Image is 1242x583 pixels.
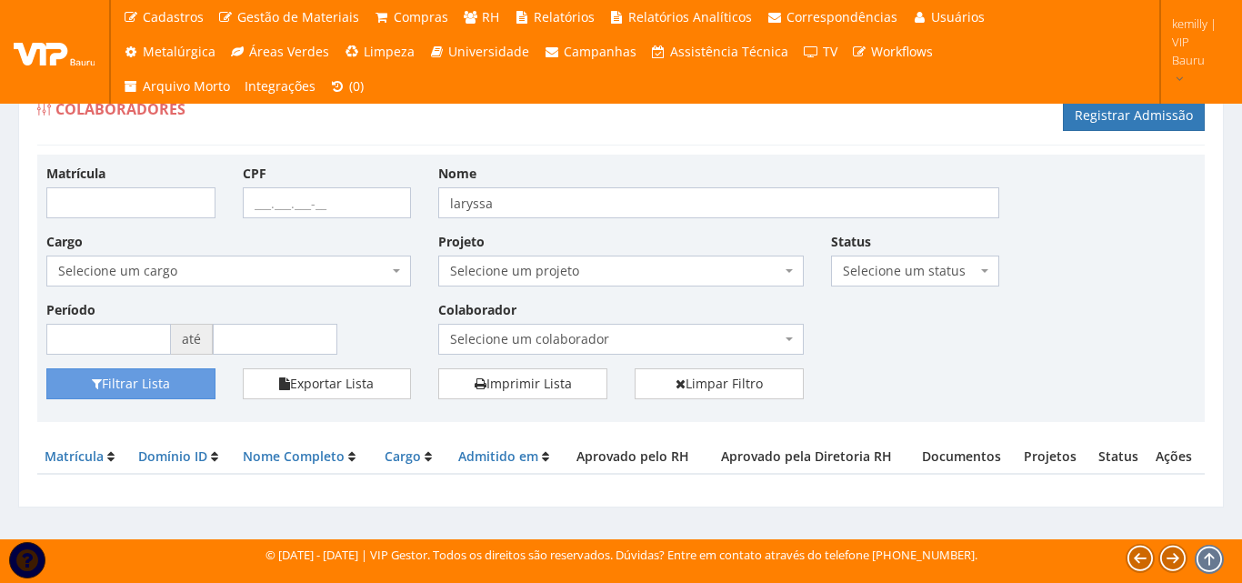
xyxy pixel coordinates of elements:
[249,43,329,60] span: Áreas Verdes
[438,368,607,399] a: Imprimir Lista
[243,368,412,399] button: Exportar Lista
[1148,440,1205,474] th: Ações
[450,330,780,348] span: Selecione um colaborador
[243,165,266,183] label: CPF
[171,324,213,355] span: até
[458,447,538,465] a: Admitido em
[243,447,345,465] a: Nome Completo
[323,69,372,104] a: (0)
[115,69,237,104] a: Arquivo Morto
[46,301,95,319] label: Período
[871,43,933,60] span: Workflows
[46,368,215,399] button: Filtrar Lista
[14,38,95,65] img: logo
[143,43,215,60] span: Metalúrgica
[1172,15,1218,69] span: kemilly | VIP Bauru
[534,8,595,25] span: Relatórios
[670,43,788,60] span: Assistência Técnica
[143,8,204,25] span: Cadastros
[58,262,388,280] span: Selecione um cargo
[45,447,104,465] a: Matrícula
[438,256,803,286] span: Selecione um projeto
[46,233,83,251] label: Cargo
[115,35,223,69] a: Metalúrgica
[704,440,909,474] th: Aprovado pela Diretoria RH
[635,368,804,399] a: Limpar Filtro
[1063,100,1205,131] a: Registrar Admissão
[931,8,985,25] span: Usuários
[448,43,529,60] span: Universidade
[831,256,1000,286] span: Selecione um status
[786,8,897,25] span: Correspondências
[563,440,704,474] th: Aprovado pelo RH
[245,77,316,95] span: Integrações
[843,262,977,280] span: Selecione um status
[482,8,499,25] span: RH
[364,43,415,60] span: Limpeza
[845,35,941,69] a: Workflows
[438,301,516,319] label: Colaborador
[138,447,207,465] a: Domínio ID
[438,233,485,251] label: Projeto
[143,77,230,95] span: Arquivo Morto
[450,262,780,280] span: Selecione um projeto
[223,35,337,69] a: Áreas Verdes
[1013,440,1087,474] th: Projetos
[438,324,803,355] span: Selecione um colaborador
[349,77,364,95] span: (0)
[385,447,421,465] a: Cargo
[823,43,837,60] span: TV
[628,8,752,25] span: Relatórios Analíticos
[1087,440,1148,474] th: Status
[536,35,644,69] a: Campanhas
[237,69,323,104] a: Integrações
[422,35,537,69] a: Universidade
[55,99,185,119] span: Colaboradores
[237,8,359,25] span: Gestão de Materiais
[796,35,845,69] a: TV
[909,440,1013,474] th: Documentos
[394,8,448,25] span: Compras
[265,547,977,564] div: © [DATE] - [DATE] | VIP Gestor. Todos os direitos são reservados. Dúvidas? Entre em contato atrav...
[336,35,422,69] a: Limpeza
[243,187,412,218] input: ___.___.___-__
[438,165,476,183] label: Nome
[831,233,871,251] label: Status
[46,165,105,183] label: Matrícula
[46,256,411,286] span: Selecione um cargo
[564,43,636,60] span: Campanhas
[644,35,796,69] a: Assistência Técnica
